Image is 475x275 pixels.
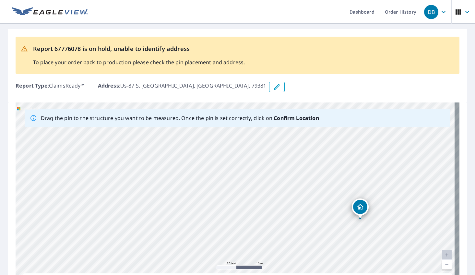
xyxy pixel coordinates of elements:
[424,5,438,19] div: DB
[98,82,119,89] b: Address
[16,82,85,92] p: : ClaimsReady™
[442,260,452,269] a: Current Level 20, Zoom Out
[41,114,319,122] p: Drag the pin to the structure you want to be measured. Once the pin is set correctly, click on
[33,44,245,53] p: Report 67776078 is on hold, unable to identify address
[16,82,48,89] b: Report Type
[98,82,267,92] p: : Us-87 S, [GEOGRAPHIC_DATA], [GEOGRAPHIC_DATA], 79381
[352,198,369,219] div: Dropped pin, building 1, Residential property, Us-87 S Wilson, TX 79381
[442,250,452,260] a: Current Level 20, Zoom In Disabled
[12,7,88,17] img: EV Logo
[274,114,319,122] b: Confirm Location
[33,58,245,66] p: To place your order back to production please check the pin placement and address.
